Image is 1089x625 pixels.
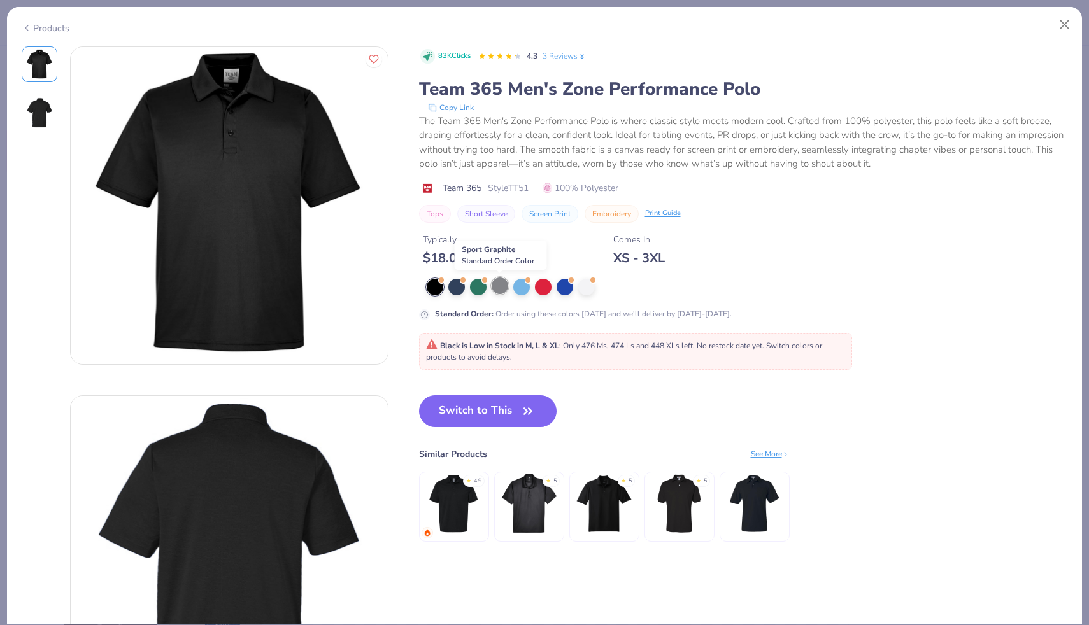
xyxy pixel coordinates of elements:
[440,341,559,351] strong: Black is Low in Stock in M, L & XL
[574,474,634,534] img: Nike Dri-FIT Classic Polo
[613,233,665,246] div: Comes In
[419,447,487,461] div: Similar Products
[435,308,732,320] div: Order using these colors [DATE] and we'll deliver by [DATE]-[DATE].
[704,477,707,486] div: 5
[474,477,481,486] div: 4.9
[1053,13,1077,37] button: Close
[543,50,587,62] a: 3 Reviews
[71,47,388,364] img: Front
[466,477,471,482] div: ★
[724,474,785,534] img: Jerzees Adult Spotshield™ Pocket Jersey Polo
[424,101,478,114] button: copy to clipboard
[527,51,537,61] span: 4.3
[499,474,559,534] img: UltraClub Men's Cool & Dry Mesh Pique Polo
[488,181,529,195] span: Style TT51
[419,183,436,193] img: brand logo
[621,477,626,482] div: ★
[462,256,534,266] span: Standard Order Color
[24,97,55,128] img: Back
[613,250,665,266] div: XS - 3XL
[419,205,451,223] button: Tops
[455,241,547,270] div: Sport Graphite
[649,474,709,534] img: Jerzees Adult 5.6 Oz. Spotshield Jersey Polo
[438,51,471,62] span: 83K Clicks
[366,51,382,67] button: Like
[585,205,639,223] button: Embroidery
[543,181,618,195] span: 100% Polyester
[426,341,822,362] span: : Only 476 Ms, 474 Ls and 448 XLs left. No restock date yet. Switch colors or products to avoid d...
[423,250,527,266] div: $ 18.00 - $ 26.00
[423,233,527,246] div: Typically
[522,205,578,223] button: Screen Print
[24,49,55,80] img: Front
[419,77,1068,101] div: Team 365 Men's Zone Performance Polo
[22,22,69,35] div: Products
[419,395,557,427] button: Switch to This
[751,448,790,460] div: See More
[546,477,551,482] div: ★
[478,46,522,67] div: 4.3 Stars
[457,205,515,223] button: Short Sleeve
[553,477,557,486] div: 5
[629,477,632,486] div: 5
[443,181,481,195] span: Team 365
[423,529,431,537] img: trending.gif
[419,114,1068,171] div: The Team 365 Men's Zone Performance Polo is where classic style meets modern cool. Crafted from 1...
[435,309,494,319] strong: Standard Order :
[645,208,681,219] div: Print Guide
[423,474,484,534] img: Gildan Adult 6 Oz. 50/50 Jersey Polo
[696,477,701,482] div: ★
